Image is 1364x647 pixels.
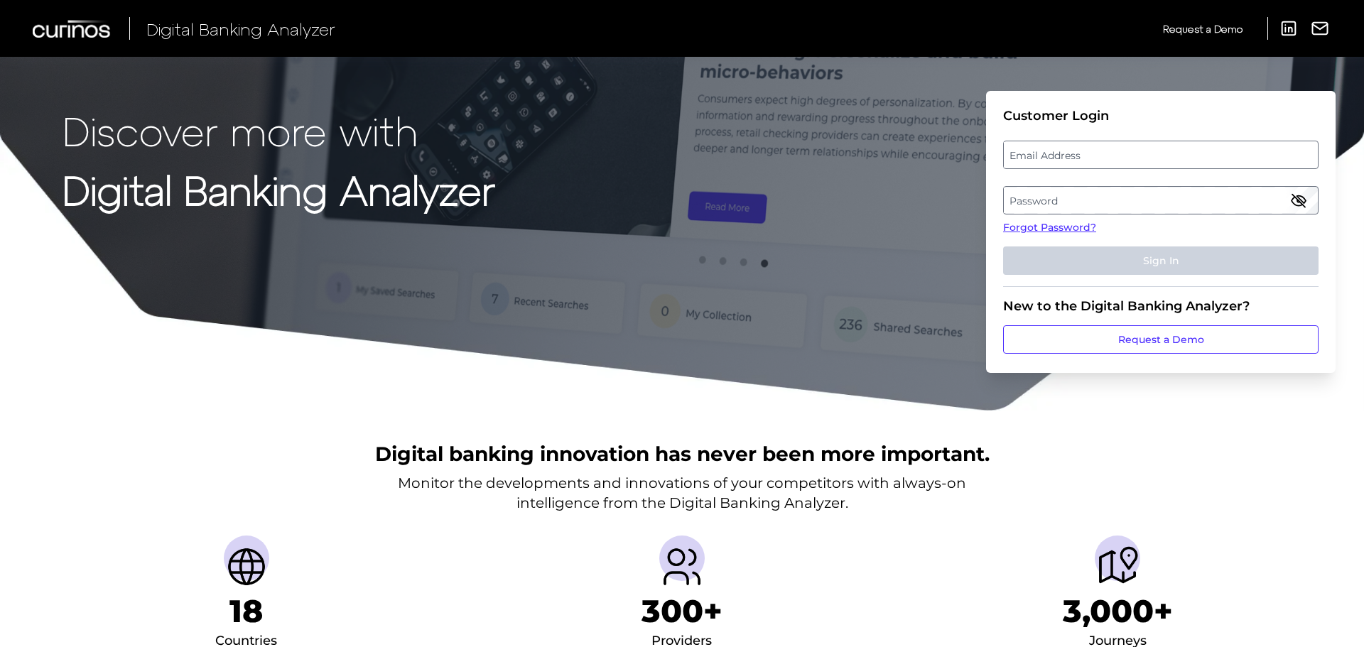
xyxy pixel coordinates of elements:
a: Request a Demo [1163,17,1243,40]
strong: Digital Banking Analyzer [63,165,495,213]
h1: 18 [229,592,263,630]
h2: Digital banking innovation has never been more important. [375,440,990,467]
h1: 3,000+ [1063,592,1173,630]
p: Discover more with [63,108,495,153]
button: Sign In [1003,246,1319,275]
span: Digital Banking Analyzer [146,18,335,39]
span: Request a Demo [1163,23,1243,35]
img: Providers [659,544,705,589]
label: Password [1004,187,1317,213]
label: Email Address [1004,142,1317,168]
img: Journeys [1095,544,1140,589]
p: Monitor the developments and innovations of your competitors with always-on intelligence from the... [398,473,966,513]
img: Curinos [33,20,112,38]
a: Request a Demo [1003,325,1319,354]
a: Forgot Password? [1003,220,1319,235]
h1: 300+ [642,592,722,630]
div: Customer Login [1003,108,1319,124]
div: New to the Digital Banking Analyzer? [1003,298,1319,314]
img: Countries [224,544,269,589]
